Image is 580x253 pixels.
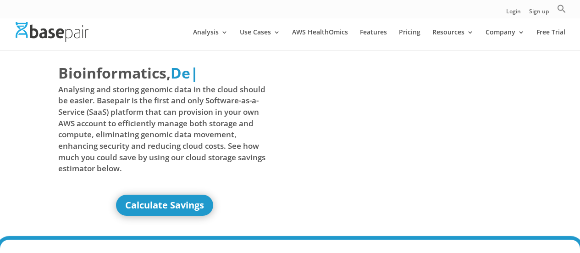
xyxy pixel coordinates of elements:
iframe: Basepair - NGS Analysis Simplified [296,62,509,183]
img: Basepair [16,22,88,42]
a: Free Trial [536,29,565,51]
span: Analysing and storing genomic data in the cloud should be easier. Basepair is the first and only ... [58,84,271,174]
a: Features [360,29,387,51]
a: Login [506,9,521,18]
a: Calculate Savings [116,195,213,216]
a: Resources [432,29,474,51]
a: Search Icon Link [557,4,566,18]
span: De [171,63,190,83]
a: Use Cases [240,29,280,51]
span: | [190,63,199,83]
a: Sign up [529,9,549,18]
a: Company [486,29,525,51]
a: Analysis [193,29,228,51]
span: Bioinformatics, [58,62,171,84]
a: AWS HealthOmics [292,29,348,51]
svg: Search [557,4,566,13]
a: Pricing [399,29,420,51]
